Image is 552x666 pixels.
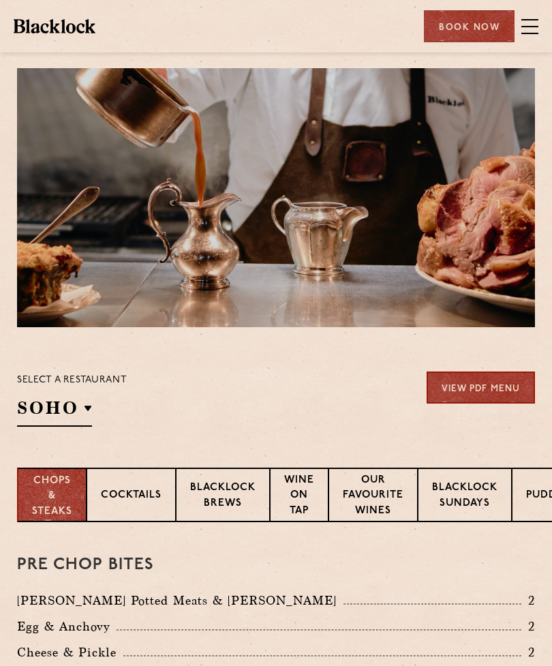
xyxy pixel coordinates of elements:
[17,591,343,610] p: [PERSON_NAME] Potted Meats & [PERSON_NAME]
[17,643,123,662] p: Cheese & Pickle
[521,618,535,635] p: 2
[190,481,256,513] p: Blacklock Brews
[17,372,127,389] p: Select a restaurant
[101,488,162,505] p: Cocktails
[32,474,72,520] p: Chops & Steaks
[521,592,535,609] p: 2
[424,10,515,42] div: Book Now
[427,372,535,404] a: View PDF Menu
[284,473,314,521] p: Wine on Tap
[17,396,92,427] h2: SOHO
[14,19,95,33] img: BL_Textured_Logo-footer-cropped.svg
[343,473,403,521] p: Our favourite wines
[432,481,497,513] p: Blacklock Sundays
[521,644,535,661] p: 2
[17,617,117,636] p: Egg & Anchovy
[17,556,535,574] h3: Pre Chop Bites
